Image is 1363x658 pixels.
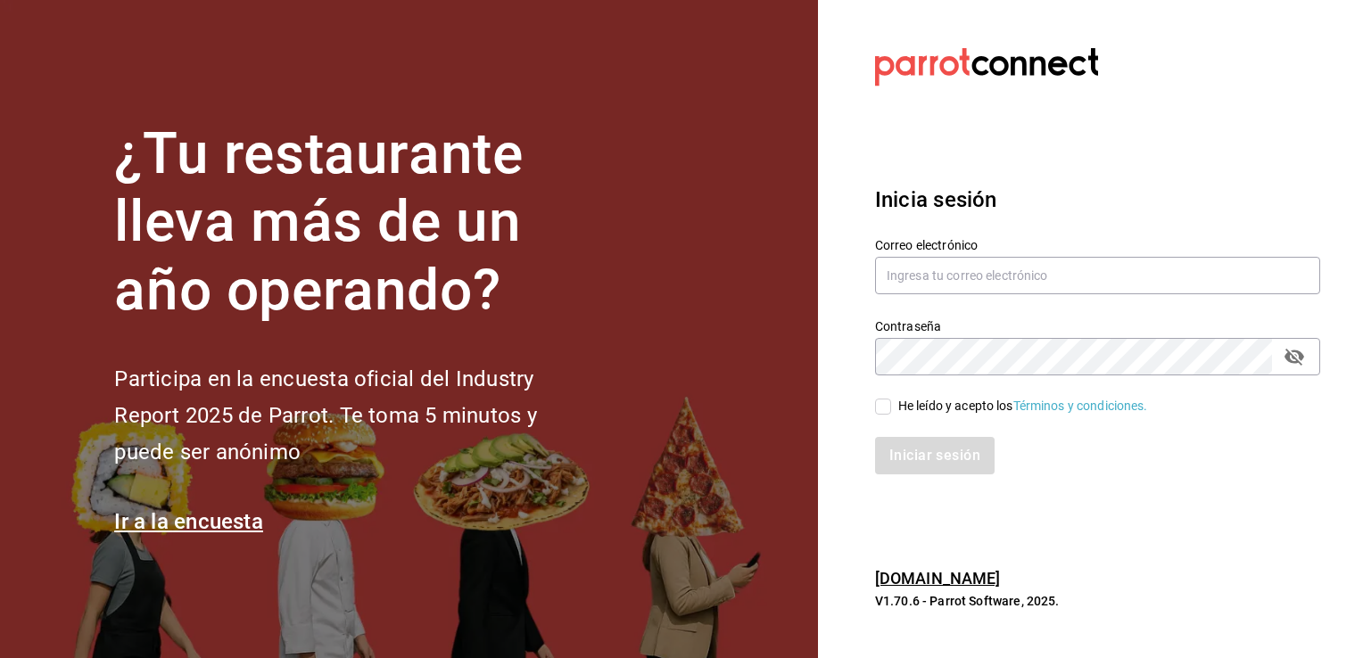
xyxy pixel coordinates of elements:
button: passwordField [1279,341,1309,372]
a: Términos y condiciones. [1013,399,1148,413]
p: V1.70.6 - Parrot Software, 2025. [875,592,1320,610]
h2: Participa en la encuesta oficial del Industry Report 2025 de Parrot. Te toma 5 minutos y puede se... [114,361,596,470]
label: Correo electrónico [875,238,1320,251]
h1: ¿Tu restaurante lleva más de un año operando? [114,120,596,325]
label: Contraseña [875,319,1320,332]
div: He leído y acepto los [898,397,1148,415]
a: [DOMAIN_NAME] [875,569,1001,588]
a: Ir a la encuesta [114,509,263,534]
h3: Inicia sesión [875,184,1320,216]
input: Ingresa tu correo electrónico [875,257,1320,294]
